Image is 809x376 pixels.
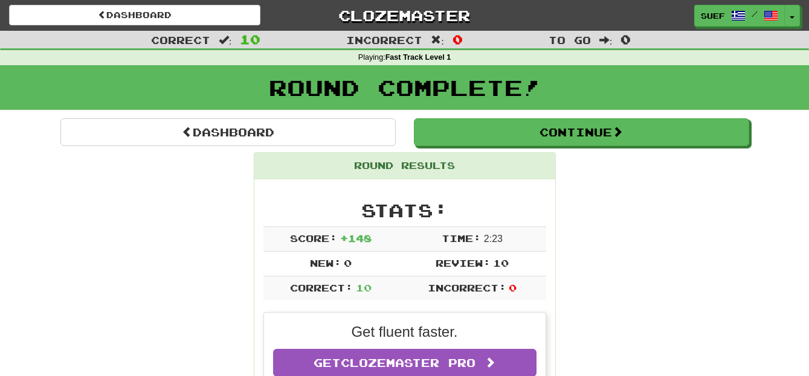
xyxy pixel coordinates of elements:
[219,35,232,45] span: :
[290,232,337,244] span: Score:
[263,200,546,220] h2: Stats:
[442,232,481,244] span: Time:
[9,5,260,25] a: Dashboard
[356,282,372,293] span: 10
[436,257,491,269] span: Review:
[385,53,451,62] strong: Fast Track Level 1
[431,35,444,45] span: :
[453,32,463,46] span: 0
[290,282,353,293] span: Correct:
[428,282,506,293] span: Incorrect:
[484,234,503,244] span: 2 : 23
[509,282,517,293] span: 0
[701,10,725,21] span: SueF
[599,35,613,45] span: :
[151,34,210,46] span: Correct
[694,5,785,27] a: SueF /
[549,34,591,46] span: To go
[273,322,537,342] p: Get fluent faster.
[4,75,805,100] h1: Round Complete!
[752,10,758,18] span: /
[344,257,352,269] span: 0
[310,257,341,269] span: New:
[340,232,372,244] span: + 148
[493,257,509,269] span: 10
[620,32,631,46] span: 0
[341,356,475,369] span: Clozemaster Pro
[60,118,396,146] a: Dashboard
[254,153,555,179] div: Round Results
[240,32,260,46] span: 10
[346,34,422,46] span: Incorrect
[279,5,530,26] a: Clozemaster
[414,118,749,146] button: Continue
